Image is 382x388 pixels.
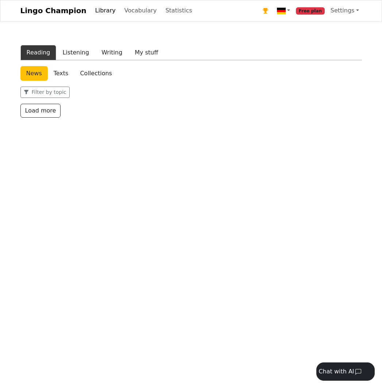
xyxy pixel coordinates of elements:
[20,45,57,60] button: Reading
[162,3,195,18] a: Statistics
[74,66,117,81] a: Collections
[20,104,61,118] button: Load more
[328,3,362,18] a: Settings
[293,3,328,18] a: Free plan
[316,362,375,381] button: Chat with AI
[20,87,70,98] button: Filter by topic
[296,7,325,15] span: Free plan
[20,66,48,81] a: News
[319,367,354,376] div: Chat with AI
[128,45,164,60] button: My stuff
[56,45,95,60] button: Listening
[92,3,119,18] a: Library
[20,3,86,18] a: Lingo Champion
[95,45,128,60] button: Writing
[277,7,286,15] img: de.svg
[48,66,74,81] a: Texts
[121,3,160,18] a: Vocabulary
